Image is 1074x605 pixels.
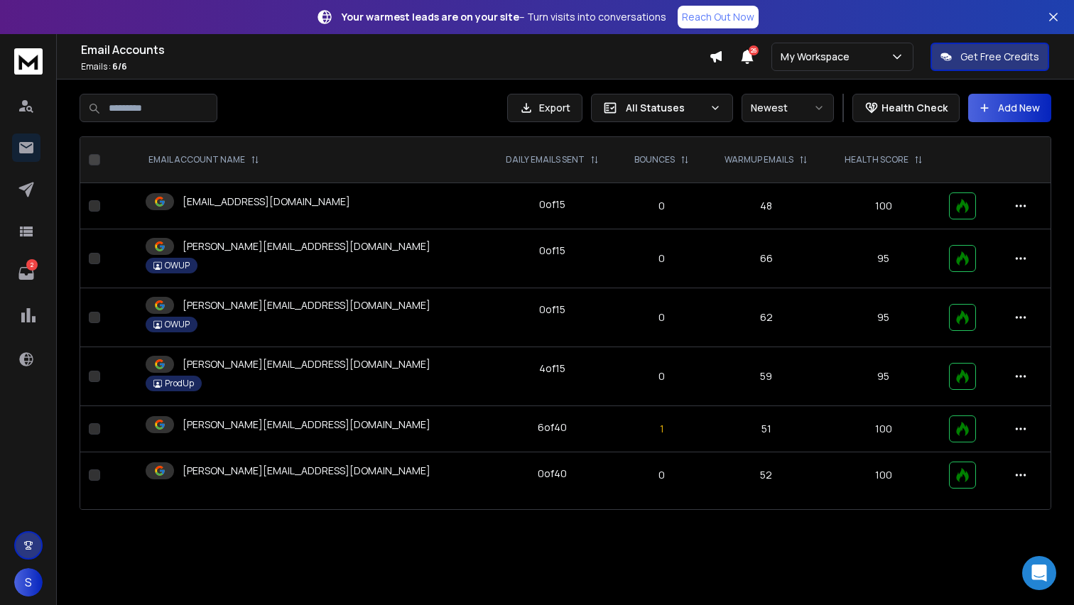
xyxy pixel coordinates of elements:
[742,94,834,122] button: Newest
[826,183,940,229] td: 100
[626,369,698,383] p: 0
[81,41,709,58] h1: Email Accounts
[183,239,430,254] p: [PERSON_NAME][EMAIL_ADDRESS][DOMAIN_NAME]
[14,568,43,596] button: S
[12,259,40,288] a: 2
[706,229,826,288] td: 66
[682,10,754,24] p: Reach Out Now
[725,154,793,165] p: WARMUP EMAILS
[539,361,565,376] div: 4 of 15
[968,94,1051,122] button: Add New
[112,60,127,72] span: 6 / 6
[506,154,585,165] p: DAILY EMAILS SENT
[826,406,940,452] td: 100
[826,347,940,406] td: 95
[626,199,698,213] p: 0
[781,50,855,64] p: My Workspace
[678,6,759,28] a: Reach Out Now
[183,195,350,209] p: [EMAIL_ADDRESS][DOMAIN_NAME]
[165,260,190,271] p: OWUP
[539,197,565,212] div: 0 of 15
[538,467,567,481] div: 0 of 40
[148,154,259,165] div: EMAIL ACCOUNT NAME
[852,94,960,122] button: Health Check
[706,288,826,347] td: 62
[931,43,1049,71] button: Get Free Credits
[960,50,1039,64] p: Get Free Credits
[538,420,567,435] div: 6 of 40
[626,101,704,115] p: All Statuses
[706,452,826,498] td: 52
[539,302,565,317] div: 0 of 15
[626,422,698,436] p: 1
[14,48,43,75] img: logo
[342,10,519,23] strong: Your warmest leads are on your site
[706,406,826,452] td: 51
[826,229,940,288] td: 95
[626,468,698,482] p: 0
[845,154,908,165] p: HEALTH SCORE
[183,464,430,478] p: [PERSON_NAME][EMAIL_ADDRESS][DOMAIN_NAME]
[1022,556,1056,590] div: Open Intercom Messenger
[826,288,940,347] td: 95
[634,154,675,165] p: BOUNCES
[626,251,698,266] p: 0
[342,10,666,24] p: – Turn visits into conversations
[26,259,38,271] p: 2
[706,183,826,229] td: 48
[183,418,430,432] p: [PERSON_NAME][EMAIL_ADDRESS][DOMAIN_NAME]
[507,94,582,122] button: Export
[81,61,709,72] p: Emails :
[706,347,826,406] td: 59
[183,298,430,312] p: [PERSON_NAME][EMAIL_ADDRESS][DOMAIN_NAME]
[165,378,194,389] p: ProdUp
[826,452,940,498] td: 100
[183,357,430,371] p: [PERSON_NAME][EMAIL_ADDRESS][DOMAIN_NAME]
[882,101,948,115] p: Health Check
[749,45,759,55] span: 26
[165,319,190,330] p: OWUP
[626,310,698,325] p: 0
[539,244,565,258] div: 0 of 15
